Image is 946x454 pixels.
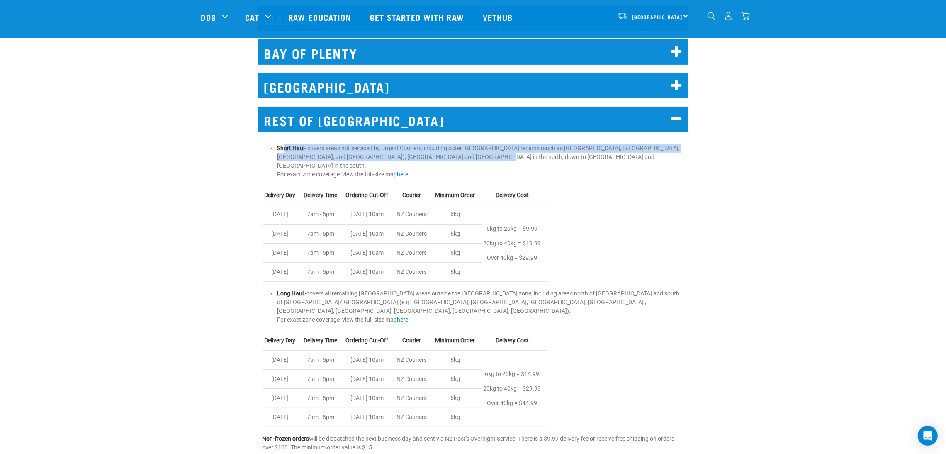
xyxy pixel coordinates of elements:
[496,337,529,344] strong: Delivery Cost
[395,369,433,388] td: NZ Couriers
[395,243,433,262] td: NZ Couriers
[302,408,344,427] td: 7am - 5pm
[344,243,395,262] td: [DATE] 10am
[433,350,482,369] td: 6kg
[395,408,433,427] td: NZ Couriers
[245,11,259,23] a: Cat
[277,290,306,297] strong: Long Haul -
[302,350,344,369] td: 7am - 5pm
[918,426,938,446] div: Open Intercom Messenger
[344,389,395,408] td: [DATE] 10am
[265,192,296,198] strong: Delivery Day
[302,243,344,262] td: 7am - 5pm
[395,389,433,408] td: NZ Couriers
[277,144,684,179] li: - covers areas not serviced by Urgent Couriers, inlcuding outer [GEOGRAPHIC_DATA] regions (such a...
[484,222,541,266] p: 6kg to 20kg = $9.99 20kg to 40kg = $19.99 Over 40kg = $29.99
[302,263,344,282] td: 7am - 5pm
[263,369,302,388] td: [DATE]
[302,369,344,388] td: 7am - 5pm
[346,337,389,344] strong: Ordering Cut-Off
[474,0,523,34] a: Vethub
[708,12,715,20] img: home-icon-1@2x.png
[263,205,302,224] td: [DATE]
[344,263,395,282] td: [DATE] 10am
[484,367,541,411] p: 6kg to 20kg = $14.99 20kg to 40kg = $29.99 Over 40kg = $44.99
[277,289,684,324] li: covers all remaining [GEOGRAPHIC_DATA] areas outside the [GEOGRAPHIC_DATA] zone, including areas ...
[263,408,302,427] td: [DATE]
[263,263,302,282] td: [DATE]
[435,192,475,198] strong: Minimum Order
[344,224,395,243] td: [DATE] 10am
[433,243,482,262] td: 6kg
[395,224,433,243] td: NZ Couriers
[304,337,338,344] strong: Delivery Time
[263,435,309,442] strong: Non-frozen orders
[344,205,395,224] td: [DATE] 10am
[277,145,304,151] strong: Short Haul
[617,12,628,20] img: van-moving.png
[433,369,482,388] td: 6kg
[344,408,395,427] td: [DATE] 10am
[263,389,302,408] td: [DATE]
[344,369,395,388] td: [DATE] 10am
[496,192,529,198] strong: Delivery Cost
[258,107,688,132] h2: REST OF [GEOGRAPHIC_DATA]
[346,192,389,198] strong: Ordering Cut-Off
[263,350,302,369] td: [DATE]
[263,224,302,243] td: [DATE]
[302,205,344,224] td: 7am - 5pm
[433,389,482,408] td: 6kg
[302,389,344,408] td: 7am - 5pm
[395,205,433,224] td: NZ Couriers
[397,316,408,323] a: here
[433,263,482,282] td: 6kg
[304,192,338,198] strong: Delivery Time
[263,434,684,452] p: will be dispatched the next business day and sent via NZ Post's Overnight Service. There is a $9....
[302,224,344,243] td: 7am - 5pm
[403,192,421,198] strong: Courier
[724,12,733,20] img: user.png
[397,171,408,178] a: here
[403,337,421,344] strong: Courier
[201,11,216,23] a: Dog
[433,224,482,243] td: 6kg
[362,0,474,34] a: Get started with Raw
[263,243,302,262] td: [DATE]
[265,337,296,344] strong: Delivery Day
[395,263,433,282] td: NZ Couriers
[433,408,482,427] td: 6kg
[632,15,683,18] span: [GEOGRAPHIC_DATA]
[258,73,688,98] h2: [GEOGRAPHIC_DATA]
[258,39,688,65] h2: BAY OF PLENTY
[433,205,482,224] td: 6kg
[741,12,750,20] img: home-icon@2x.png
[397,353,427,367] p: NZ Couriers
[435,337,475,344] strong: Minimum Order
[344,350,395,369] td: [DATE] 10am
[280,0,361,34] a: Raw Education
